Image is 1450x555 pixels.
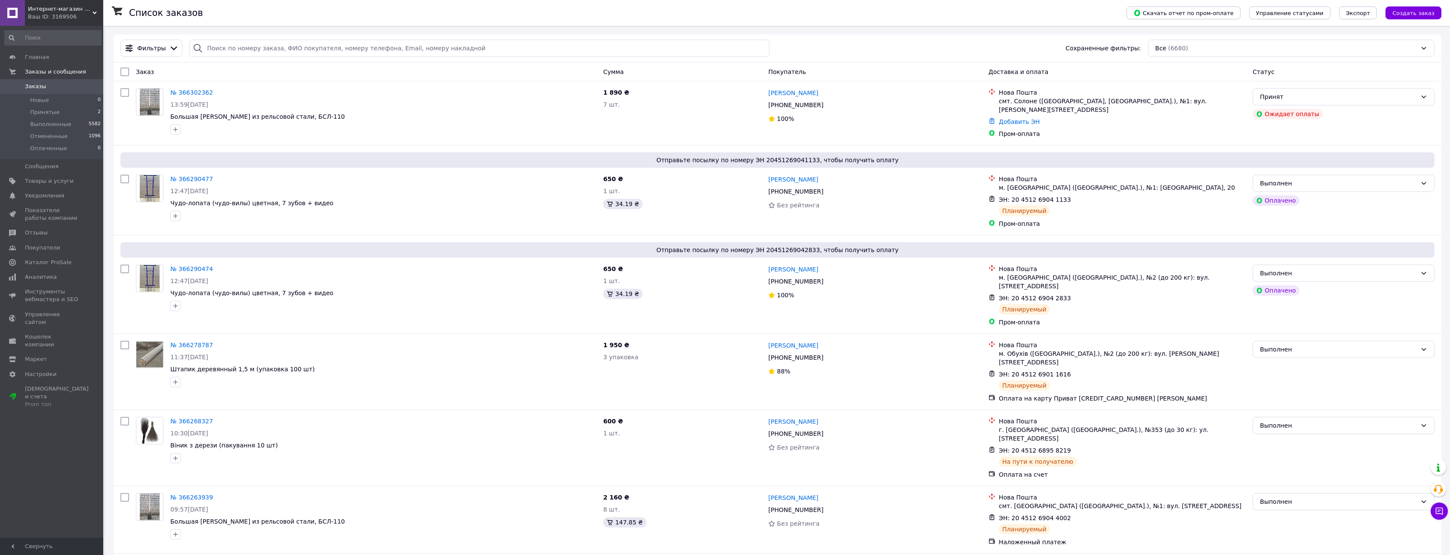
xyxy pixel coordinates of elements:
[170,506,208,513] span: 09:57[DATE]
[25,273,57,281] span: Аналитика
[1260,345,1417,354] div: Выполнен
[170,188,208,194] span: 12:47[DATE]
[25,207,80,222] span: Показатели работы компании
[999,129,1246,138] div: Пром-оплата
[136,265,163,292] a: Фото товару
[999,515,1071,521] span: ЭН: 20 4512 6904 4002
[140,89,160,115] img: Фото товару
[189,40,770,57] input: Поиск по номеру заказа, ФИО покупателя, номеру телефона, Email, номеру накладной
[999,425,1246,443] div: г. [GEOGRAPHIC_DATA] ([GEOGRAPHIC_DATA].), №353 (до 30 кг): ул. [STREET_ADDRESS]
[603,418,623,425] span: 600 ₴
[1168,45,1188,52] span: (6680)
[170,518,345,525] a: Большая [PERSON_NAME] из рельсовой стали, БСЛ-110
[1155,44,1167,52] span: Все
[1431,503,1448,520] button: Чат с покупателем
[767,185,825,197] div: [PHONE_NUMBER]
[25,288,80,303] span: Инструменты вебмастера и SEO
[999,175,1246,183] div: Нова Пошта
[603,342,629,348] span: 1 950 ₴
[89,120,101,128] span: 5582
[1260,268,1417,278] div: Выполнен
[768,265,818,274] a: [PERSON_NAME]
[768,493,818,502] a: [PERSON_NAME]
[999,97,1246,114] div: смт. Солоне ([GEOGRAPHIC_DATA], [GEOGRAPHIC_DATA].), №1: вул. [PERSON_NAME][STREET_ADDRESS]
[136,417,163,444] img: Фото товару
[136,175,163,202] a: Фото товару
[124,156,1431,164] span: Отправьте посылку по номеру ЭН 20451269041133, чтобы получить оплату
[25,401,89,408] div: Prom топ
[999,196,1071,203] span: ЭН: 20 4512 6904 1133
[170,101,208,108] span: 13:59[DATE]
[767,351,825,364] div: [PHONE_NUMBER]
[1260,421,1417,430] div: Выполнен
[1392,10,1435,16] span: Создать заказ
[1065,44,1141,52] span: Сохраненные фильтры:
[768,417,818,426] a: [PERSON_NAME]
[136,342,163,367] img: Фото товару
[999,88,1246,97] div: Нова Пошта
[170,354,208,361] span: 11:37[DATE]
[767,428,825,440] div: [PHONE_NUMBER]
[137,44,166,52] span: Фильтры
[603,89,629,96] span: 1 890 ₴
[1127,6,1241,19] button: Скачать отчет по пром-оплате
[140,265,160,292] img: Фото товару
[603,199,642,209] div: 34.19 ₴
[603,277,620,284] span: 1 шт.
[170,89,213,96] a: № 366302362
[170,366,315,373] a: Штапик деревянный 1,5 м (упаковка 100 шт)
[30,96,49,104] span: Новые
[25,259,71,266] span: Каталог ProSale
[777,368,790,375] span: 88%
[170,442,278,449] a: Віник з дерези (пакування 10 шт)
[25,229,48,237] span: Отзывы
[999,318,1246,327] div: Пром-оплата
[999,183,1246,192] div: м. [GEOGRAPHIC_DATA] ([GEOGRAPHIC_DATA].), №1: [GEOGRAPHIC_DATA], 20
[999,380,1050,391] div: Планируемый
[1253,68,1275,75] span: Статус
[999,206,1050,216] div: Планируемый
[999,349,1246,367] div: м. Обухів ([GEOGRAPHIC_DATA].), №2 (до 200 кг): вул. [PERSON_NAME][STREET_ADDRESS]
[25,53,49,61] span: Главная
[25,83,46,90] span: Заказы
[25,370,56,378] span: Настройки
[999,273,1246,290] div: м. [GEOGRAPHIC_DATA] ([GEOGRAPHIC_DATA].), №2 (до 200 кг): вул. [STREET_ADDRESS]
[1260,497,1417,506] div: Выполнен
[1133,9,1234,17] span: Скачать отчет по пром-оплате
[1256,10,1324,16] span: Управление статусами
[768,341,818,350] a: [PERSON_NAME]
[1260,92,1417,102] div: Принят
[768,175,818,184] a: [PERSON_NAME]
[1253,195,1299,206] div: Оплачено
[999,371,1071,378] span: ЭН: 20 4512 6901 1616
[777,202,819,209] span: Без рейтинга
[170,430,208,437] span: 10:30[DATE]
[777,520,819,527] span: Без рейтинга
[1377,9,1441,16] a: Создать заказ
[98,145,101,152] span: 0
[1253,285,1299,296] div: Оплачено
[136,68,154,75] span: Заказ
[999,394,1246,403] div: Оплата на карту Приват [CREDIT_CARD_NUMBER] [PERSON_NAME]
[999,493,1246,502] div: Нова Пошта
[767,504,825,516] div: [PHONE_NUMBER]
[170,113,345,120] span: Большая [PERSON_NAME] из рельсовой стали, БСЛ-110
[136,341,163,368] a: Фото товару
[25,68,86,76] span: Заказы и сообщения
[170,200,333,207] a: Чудо-лопата (чудо-вилы) цветная, 7 зубов + видео
[777,115,794,122] span: 100%
[603,289,642,299] div: 34.19 ₴
[1253,109,1323,119] div: Ожидает оплаты
[4,30,102,46] input: Поиск
[999,538,1246,546] div: Наложенный платеж
[1385,6,1441,19] button: Создать заказ
[25,163,58,170] span: Сообщения
[999,447,1071,454] span: ЭН: 20 4512 6895 8219
[170,290,333,296] a: Чудо-лопата (чудо-вилы) цветная, 7 зубов + видео
[28,13,103,21] div: Ваш ID: 3169506
[768,89,818,97] a: [PERSON_NAME]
